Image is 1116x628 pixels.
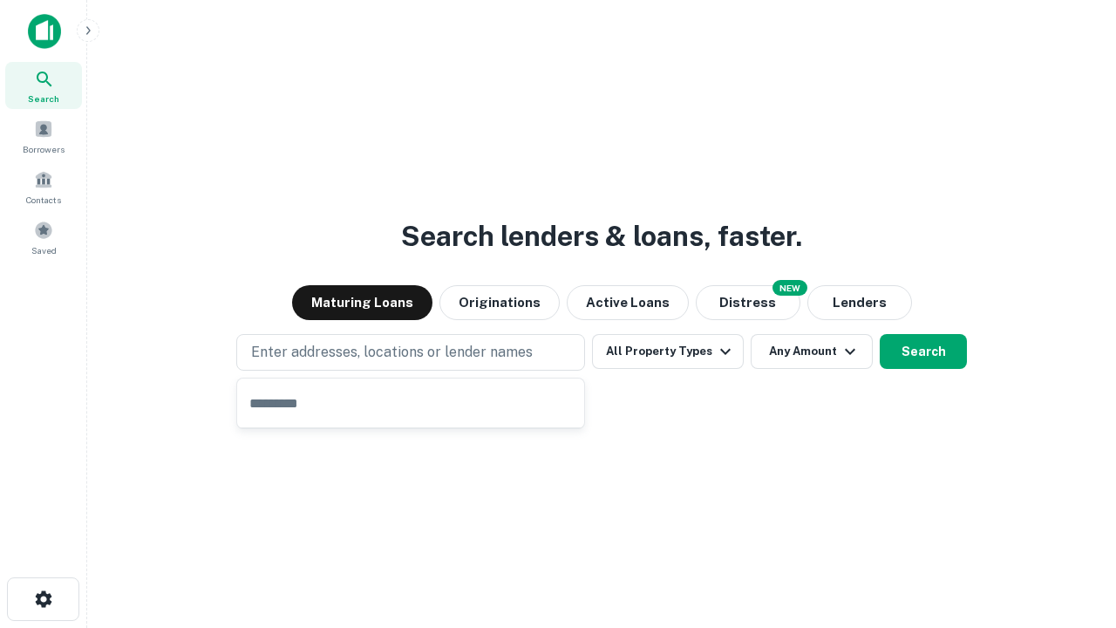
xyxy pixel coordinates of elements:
button: Maturing Loans [292,285,432,320]
iframe: Chat Widget [1029,488,1116,572]
img: capitalize-icon.png [28,14,61,49]
h3: Search lenders & loans, faster. [401,215,802,257]
p: Enter addresses, locations or lender names [251,342,533,363]
button: Any Amount [751,334,873,369]
button: Search distressed loans with lien and other non-mortgage details. [696,285,800,320]
button: Originations [439,285,560,320]
button: All Property Types [592,334,744,369]
button: Lenders [807,285,912,320]
span: Saved [31,243,57,257]
span: Borrowers [23,142,65,156]
a: Search [5,62,82,109]
span: Search [28,92,59,106]
a: Saved [5,214,82,261]
div: NEW [772,280,807,296]
button: Enter addresses, locations or lender names [236,334,585,371]
a: Borrowers [5,113,82,160]
button: Active Loans [567,285,689,320]
a: Contacts [5,163,82,210]
span: Contacts [26,193,61,207]
button: Search [880,334,967,369]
